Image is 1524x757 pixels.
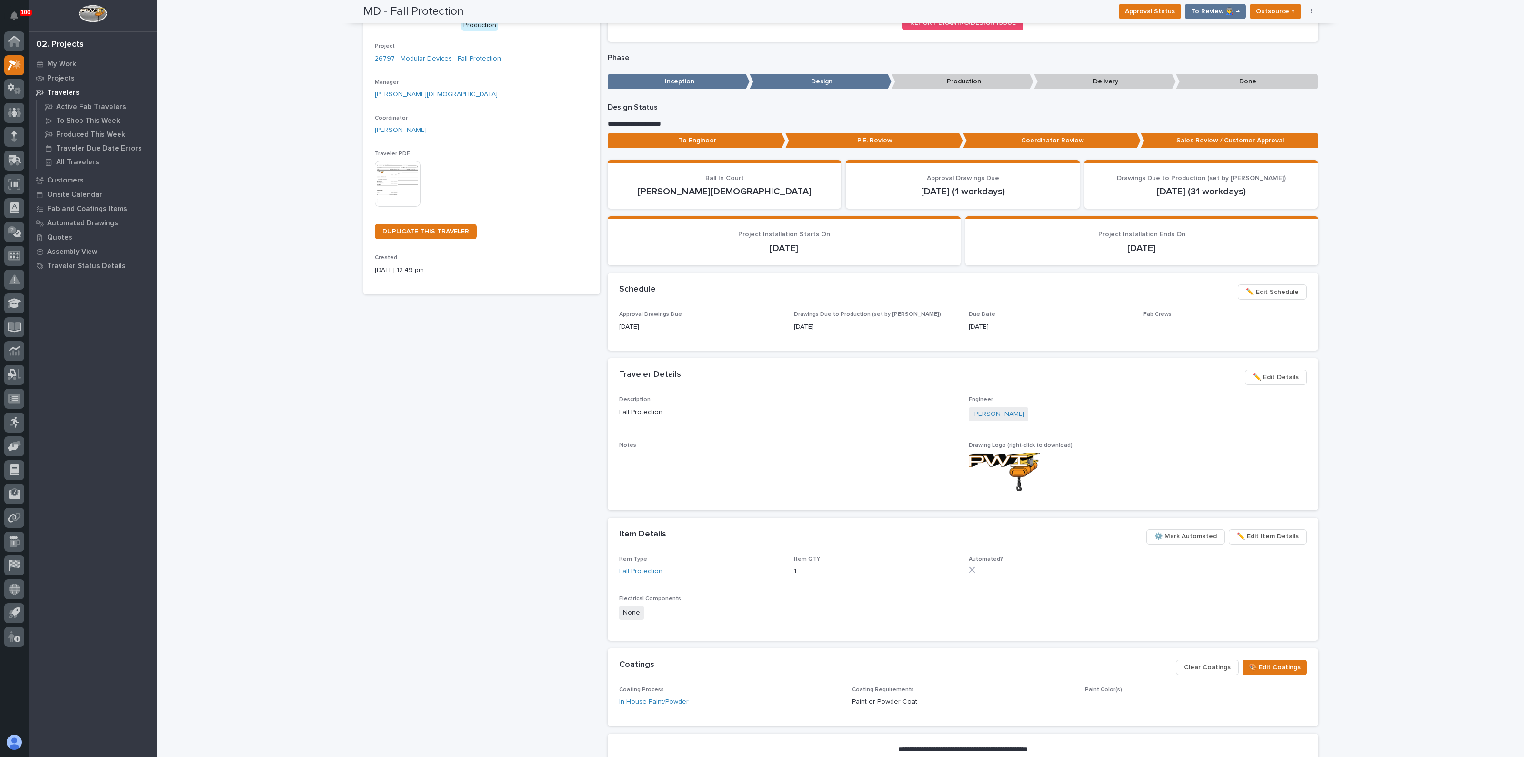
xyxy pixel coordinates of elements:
[36,40,84,50] div: 02. Projects
[56,131,125,139] p: Produced This Week
[785,133,963,149] p: P.E. Review
[1085,697,1306,707] p: -
[794,556,820,562] span: Item QTY
[47,262,126,271] p: Traveler Status Details
[1143,322,1307,332] p: -
[1229,529,1307,545] button: ✏️ Edit Item Details
[619,407,957,417] p: Fall Protection
[4,6,24,26] button: Notifications
[619,566,662,576] a: Fall Protection
[37,114,157,127] a: To Shop This Week
[56,158,99,167] p: All Travelers
[619,459,957,469] p: -
[969,556,1003,562] span: Automated?
[29,202,157,216] a: Fab and Coatings Items
[619,397,651,403] span: Description
[37,141,157,155] a: Traveler Due Date Errors
[973,409,1024,419] a: [PERSON_NAME]
[47,176,84,185] p: Customers
[47,219,118,228] p: Automated Drawings
[47,233,72,242] p: Quotes
[619,529,666,540] h2: Item Details
[1238,284,1307,300] button: ✏️ Edit Schedule
[1119,4,1181,19] button: Approval Status
[375,54,501,64] a: 26797 - Modular Devices - Fall Protection
[1096,186,1307,197] p: [DATE] (31 workdays)
[619,284,656,295] h2: Schedule
[619,660,654,670] h2: Coatings
[363,5,464,19] h2: MD - Fall Protection
[37,100,157,113] a: Active Fab Travelers
[969,397,993,403] span: Engineer
[619,606,644,620] span: None
[1125,6,1175,17] span: Approval Status
[56,117,120,125] p: To Shop This Week
[619,186,830,197] p: [PERSON_NAME][DEMOGRAPHIC_DATA]
[1085,687,1122,693] span: Paint Color(s)
[29,57,157,71] a: My Work
[375,255,397,261] span: Created
[619,242,949,254] p: [DATE]
[375,43,395,49] span: Project
[375,115,408,121] span: Coordinator
[1256,6,1295,17] span: Outsource ↑
[1237,531,1299,542] span: ✏️ Edit Item Details
[375,90,498,100] a: [PERSON_NAME][DEMOGRAPHIC_DATA]
[461,20,498,31] div: Production
[969,443,1073,448] span: Drawing Logo (right-click to download)
[37,128,157,141] a: Produced This Week
[969,322,1132,332] p: [DATE]
[852,687,914,693] span: Coating Requirements
[857,186,1068,197] p: [DATE] (1 workdays)
[1185,4,1246,19] button: To Review 👨‍🏭 →
[619,443,636,448] span: Notes
[619,556,647,562] span: Item Type
[47,89,80,97] p: Travelers
[852,697,1073,707] p: Paint or Powder Coat
[29,85,157,100] a: Travelers
[47,248,97,256] p: Assembly View
[619,596,681,602] span: Electrical Components
[619,687,664,693] span: Coating Process
[29,187,157,202] a: Onsite Calendar
[892,74,1033,90] p: Production
[794,566,957,576] p: 1
[21,9,30,16] p: 100
[375,80,399,85] span: Manager
[375,265,589,275] p: [DATE] 12:49 pm
[29,259,157,273] a: Traveler Status Details
[1246,286,1299,298] span: ✏️ Edit Schedule
[375,125,427,135] a: [PERSON_NAME]
[1176,660,1239,675] button: Clear Coatings
[12,11,24,27] div: Notifications100
[750,74,892,90] p: Design
[705,175,744,182] span: Ball In Court
[1146,529,1225,545] button: ⚙️ Mark Automated
[4,732,24,752] button: users-avatar
[619,697,689,707] a: In-House Paint/Powder
[29,230,157,244] a: Quotes
[29,244,157,259] a: Assembly View
[608,74,750,90] p: Inception
[47,74,75,83] p: Projects
[608,53,1318,62] p: Phase
[927,175,999,182] span: Approval Drawings Due
[1034,74,1176,90] p: Delivery
[375,151,410,157] span: Traveler PDF
[969,312,995,317] span: Due Date
[794,312,941,317] span: Drawings Due to Production (set by [PERSON_NAME])
[47,205,127,213] p: Fab and Coatings Items
[29,71,157,85] a: Projects
[382,228,469,235] span: DUPLICATE THIS TRAVELER
[47,191,102,199] p: Onsite Calendar
[47,60,76,69] p: My Work
[29,173,157,187] a: Customers
[56,144,142,153] p: Traveler Due Date Errors
[969,453,1040,491] img: yQGwZUXODbJSmtkZ7aDUKu9-qpp1XQYkp7s4pp0VZDQ
[1249,662,1301,673] span: 🎨 Edit Coatings
[1243,660,1307,675] button: 🎨 Edit Coatings
[608,133,785,149] p: To Engineer
[56,103,126,111] p: Active Fab Travelers
[794,322,957,332] p: [DATE]
[1143,312,1172,317] span: Fab Crews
